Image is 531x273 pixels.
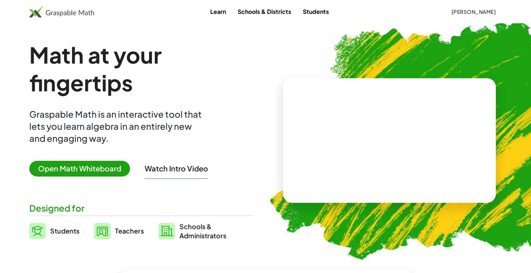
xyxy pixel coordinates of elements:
video: What is this? This is dynamic math notation. Dynamic math notation plays a central role in how Gr... [335,113,445,168]
div: Graspable Math is an interactive tool that lets you learn algebra in an entirely new and engaging... [29,108,205,144]
h1: Math at your fingertips [29,41,254,96]
a: Open Math Whiteboard [29,165,136,173]
img: svg%3e [94,223,111,239]
img: svg%3e [29,223,46,239]
div: Designed for [29,202,254,214]
img: svg%3e [159,223,175,239]
button: Watch Intro Video [145,164,208,173]
span: Students [50,227,79,235]
span: Schools & Administrators [179,222,226,240]
a: Learn [204,5,232,18]
span: [PERSON_NAME] [451,8,496,15]
span: Open Math Whiteboard [29,161,130,177]
a: Teachers [94,222,144,240]
span: Teachers [115,227,144,235]
a: Students [29,222,79,240]
a: Students [297,5,335,18]
button: [PERSON_NAME] [445,5,502,18]
a: Schools & Districts [232,5,297,18]
a: Schools &Administrators [159,222,226,240]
